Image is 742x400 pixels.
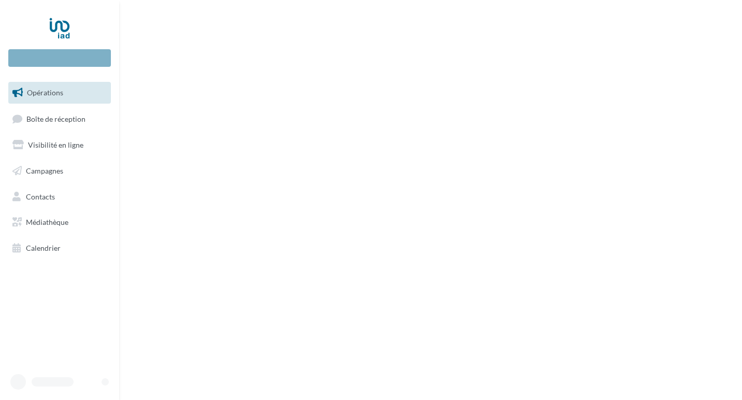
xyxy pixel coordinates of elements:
[6,160,113,182] a: Campagnes
[6,82,113,104] a: Opérations
[26,166,63,175] span: Campagnes
[6,211,113,233] a: Médiathèque
[8,49,111,67] div: Nouvelle campagne
[28,140,83,149] span: Visibilité en ligne
[26,218,68,226] span: Médiathèque
[6,108,113,130] a: Boîte de réception
[6,134,113,156] a: Visibilité en ligne
[6,237,113,259] a: Calendrier
[26,244,61,252] span: Calendrier
[26,114,85,123] span: Boîte de réception
[6,186,113,208] a: Contacts
[27,88,63,97] span: Opérations
[26,192,55,201] span: Contacts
